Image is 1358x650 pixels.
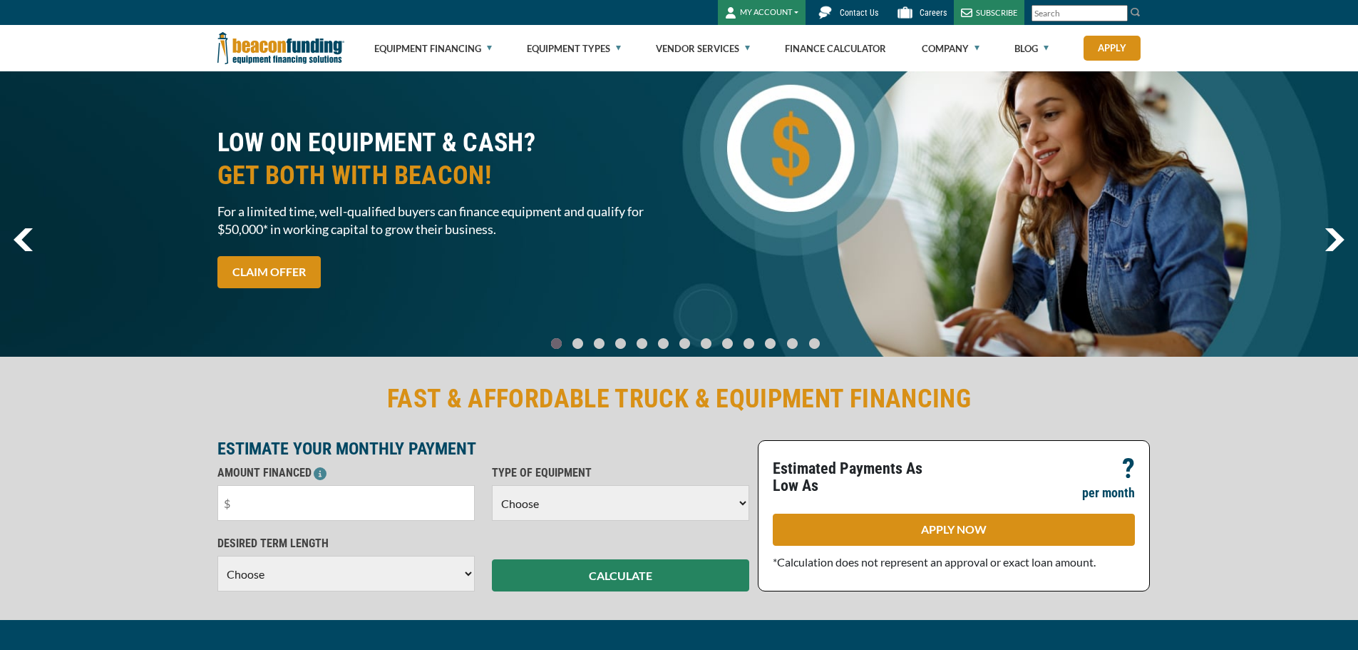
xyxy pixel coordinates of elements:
[1122,460,1135,477] p: ?
[840,8,878,18] span: Contact Us
[1014,26,1049,71] a: Blog
[920,8,947,18] span: Careers
[217,256,321,288] a: CLAIM OFFER
[492,464,749,482] p: TYPE OF EQUIPMENT
[217,25,344,71] img: Beacon Funding Corporation logo
[922,26,979,71] a: Company
[569,337,586,350] a: Go To Slide 1
[1113,8,1124,19] a: Clear search text
[1084,36,1141,61] a: Apply
[773,460,945,494] p: Estimated Payments As Low As
[740,337,757,350] a: Go To Slide 9
[217,203,671,238] span: For a limited time, well-qualified buyers can finance equipment and qualify for $50,000* in worki...
[783,337,801,350] a: Go To Slide 11
[14,228,33,251] img: Left Navigator
[806,337,823,350] a: Go To Slide 12
[1130,6,1141,18] img: Search
[773,514,1135,546] a: APPLY NOW
[1324,228,1344,251] a: next
[1032,5,1128,21] input: Search
[676,337,693,350] a: Go To Slide 6
[217,440,749,457] p: ESTIMATE YOUR MONTHLY PAYMENT
[374,26,492,71] a: Equipment Financing
[773,555,1096,569] span: *Calculation does not represent an approval or exact loan amount.
[217,464,475,482] p: AMOUNT FINANCED
[217,382,1141,415] h2: FAST & AFFORDABLE TRUCK & EQUIPMENT FINANCING
[217,159,671,192] span: GET BOTH WITH BEACON!
[697,337,714,350] a: Go To Slide 7
[527,26,621,71] a: Equipment Types
[492,559,749,591] button: CALCULATE
[14,228,33,251] a: previous
[654,337,672,350] a: Go To Slide 5
[217,535,475,552] p: DESIRED TERM LENGTH
[1324,228,1344,251] img: Right Navigator
[590,337,607,350] a: Go To Slide 2
[217,126,671,192] h2: LOW ON EQUIPMENT & CASH?
[656,26,750,71] a: Vendor Services
[719,337,736,350] a: Go To Slide 8
[633,337,650,350] a: Go To Slide 4
[761,337,779,350] a: Go To Slide 10
[547,337,565,350] a: Go To Slide 0
[612,337,629,350] a: Go To Slide 3
[217,485,475,521] input: $
[785,26,886,71] a: Finance Calculator
[1082,484,1135,502] p: per month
